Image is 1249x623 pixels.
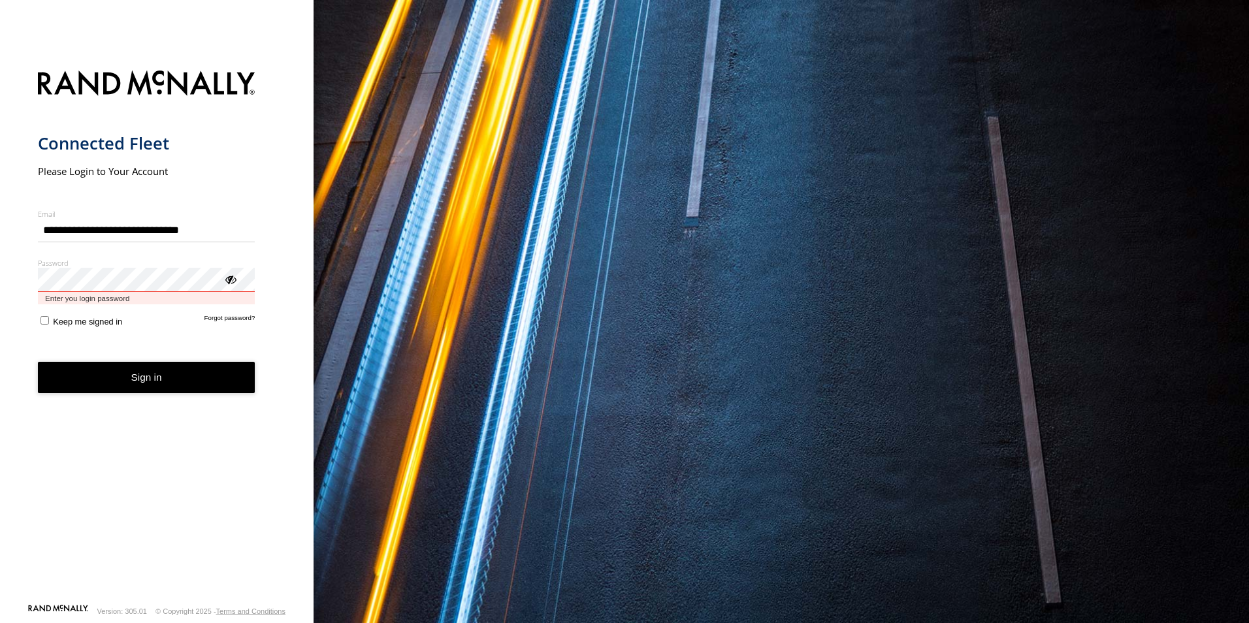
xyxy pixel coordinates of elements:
input: Keep me signed in [41,316,49,325]
label: Password [38,258,255,268]
form: main [38,63,276,603]
div: Version: 305.01 [97,607,147,615]
h2: Please Login to Your Account [38,165,255,178]
button: Sign in [38,362,255,394]
div: ViewPassword [223,272,236,285]
img: Rand McNally [38,68,255,101]
label: Email [38,209,255,219]
div: © Copyright 2025 - [155,607,285,615]
h1: Connected Fleet [38,133,255,154]
a: Terms and Conditions [216,607,285,615]
span: Keep me signed in [53,317,122,327]
a: Visit our Website [28,605,88,618]
a: Forgot password? [204,314,255,327]
span: Enter you login password [38,292,255,304]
